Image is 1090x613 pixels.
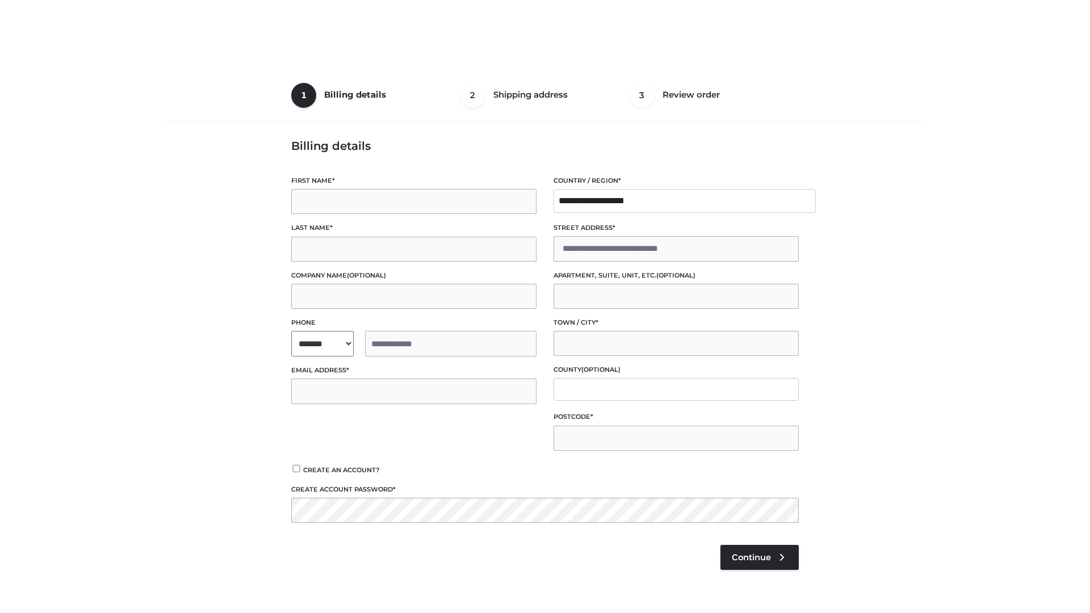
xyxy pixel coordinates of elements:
label: Street address [554,222,799,233]
span: 1 [291,83,316,108]
span: Continue [732,552,771,562]
label: Phone [291,317,536,328]
label: Apartment, suite, unit, etc. [554,270,799,281]
label: Country / Region [554,175,799,186]
span: Billing details [324,89,386,100]
span: Shipping address [493,89,568,100]
h3: Billing details [291,139,799,153]
label: County [554,364,799,375]
label: Create account password [291,484,799,495]
label: Company name [291,270,536,281]
span: 2 [460,83,485,108]
span: 3 [630,83,655,108]
label: Postcode [554,412,799,422]
label: Last name [291,222,536,233]
span: Review order [663,89,720,100]
label: Email address [291,365,536,376]
span: (optional) [656,271,695,279]
span: (optional) [581,366,621,373]
span: (optional) [347,271,386,279]
label: Town / City [554,317,799,328]
span: Create an account? [303,466,380,474]
a: Continue [720,545,799,570]
label: First name [291,175,536,186]
input: Create an account? [291,465,301,472]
